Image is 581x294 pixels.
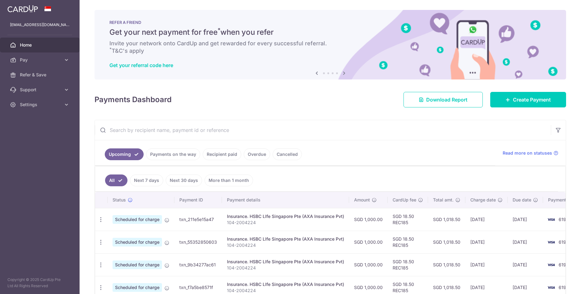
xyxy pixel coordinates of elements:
[109,20,551,25] p: REFER A FRIEND
[349,231,388,253] td: SGD 1,000.00
[174,192,222,208] th: Payment ID
[559,217,569,222] span: 6198
[205,174,253,186] a: More than 1 month
[227,213,344,219] div: Insurance. HSBC LIfe Singapore Pte (AXA Insurance Pvt)
[113,215,162,224] span: Scheduled for charge
[95,10,566,79] img: RAF banner
[508,253,543,276] td: [DATE]
[227,259,344,265] div: Insurance. HSBC LIfe Singapore Pte (AXA Insurance Pvt)
[227,281,344,287] div: Insurance. HSBC LIfe Singapore Pte (AXA Insurance Pvt)
[20,87,61,93] span: Support
[465,253,508,276] td: [DATE]
[503,150,552,156] span: Read more on statuses
[388,208,428,231] td: SGD 18.50 REC185
[244,148,270,160] a: Overdue
[433,197,454,203] span: Total amt.
[109,62,173,68] a: Get your referral code here
[388,253,428,276] td: SGD 18.50 REC185
[174,208,222,231] td: txn_211e5e15a47
[545,261,557,269] img: Bank Card
[227,287,344,294] p: 104-2004224
[428,231,465,253] td: SGD 1,018.50
[20,102,61,108] span: Settings
[20,57,61,63] span: Pay
[113,197,126,203] span: Status
[227,219,344,226] p: 104-2004224
[349,208,388,231] td: SGD 1,000.00
[113,238,162,247] span: Scheduled for charge
[7,5,38,12] img: CardUp
[349,253,388,276] td: SGD 1,000.00
[105,148,144,160] a: Upcoming
[20,72,61,78] span: Refer & Save
[95,120,551,140] input: Search by recipient name, payment id or reference
[113,260,162,269] span: Scheduled for charge
[95,94,172,105] h4: Payments Dashboard
[227,242,344,248] p: 104-2004224
[513,197,531,203] span: Due date
[465,231,508,253] td: [DATE]
[174,231,222,253] td: txn_55352850603
[105,174,127,186] a: All
[174,253,222,276] td: txn_9b34277ac61
[203,148,241,160] a: Recipient paid
[130,174,163,186] a: Next 7 days
[166,174,202,186] a: Next 30 days
[20,42,61,48] span: Home
[403,92,483,107] a: Download Report
[541,275,575,291] iframe: Opens a widget where you can find more information
[508,231,543,253] td: [DATE]
[388,231,428,253] td: SGD 18.50 REC185
[109,27,551,37] h5: Get your next payment for free when you refer
[146,148,200,160] a: Payments on the way
[428,208,465,231] td: SGD 1,018.50
[354,197,370,203] span: Amount
[227,265,344,271] p: 104-2004224
[503,150,558,156] a: Read more on statuses
[559,262,569,267] span: 6198
[545,216,557,223] img: Bank Card
[470,197,496,203] span: Charge date
[393,197,416,203] span: CardUp fee
[10,22,70,28] p: [EMAIL_ADDRESS][DOMAIN_NAME]
[227,236,344,242] div: Insurance. HSBC LIfe Singapore Pte (AXA Insurance Pvt)
[273,148,302,160] a: Cancelled
[109,40,551,55] h6: Invite your network onto CardUp and get rewarded for every successful referral. T&C's apply
[490,92,566,107] a: Create Payment
[559,239,569,245] span: 6198
[113,283,162,292] span: Scheduled for charge
[545,238,557,246] img: Bank Card
[428,253,465,276] td: SGD 1,018.50
[426,96,468,103] span: Download Report
[513,96,551,103] span: Create Payment
[222,192,349,208] th: Payment details
[508,208,543,231] td: [DATE]
[465,208,508,231] td: [DATE]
